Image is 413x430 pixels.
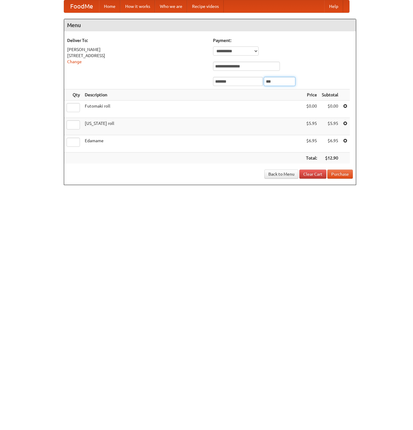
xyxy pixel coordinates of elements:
a: FoodMe [64,0,99,12]
h4: Menu [64,19,356,31]
a: Who we are [155,0,187,12]
a: Back to Menu [264,170,298,179]
a: Change [67,59,82,64]
th: Price [304,89,319,101]
th: Subtotal [319,89,341,101]
div: [PERSON_NAME] [67,46,207,53]
td: Edamame [82,135,304,153]
th: Description [82,89,304,101]
td: $5.95 [304,118,319,135]
td: $0.00 [304,101,319,118]
td: $6.95 [319,135,341,153]
td: [US_STATE] roll [82,118,304,135]
th: Total: [304,153,319,164]
a: Clear Cart [299,170,326,179]
h5: Payment: [213,37,353,43]
div: [STREET_ADDRESS] [67,53,207,59]
td: $0.00 [319,101,341,118]
a: Recipe videos [187,0,224,12]
td: $6.95 [304,135,319,153]
a: Help [324,0,343,12]
h5: Deliver To: [67,37,207,43]
th: $12.90 [319,153,341,164]
a: Home [99,0,120,12]
button: Purchase [327,170,353,179]
a: How it works [120,0,155,12]
td: $5.95 [319,118,341,135]
td: Futomaki roll [82,101,304,118]
th: Qty [64,89,82,101]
